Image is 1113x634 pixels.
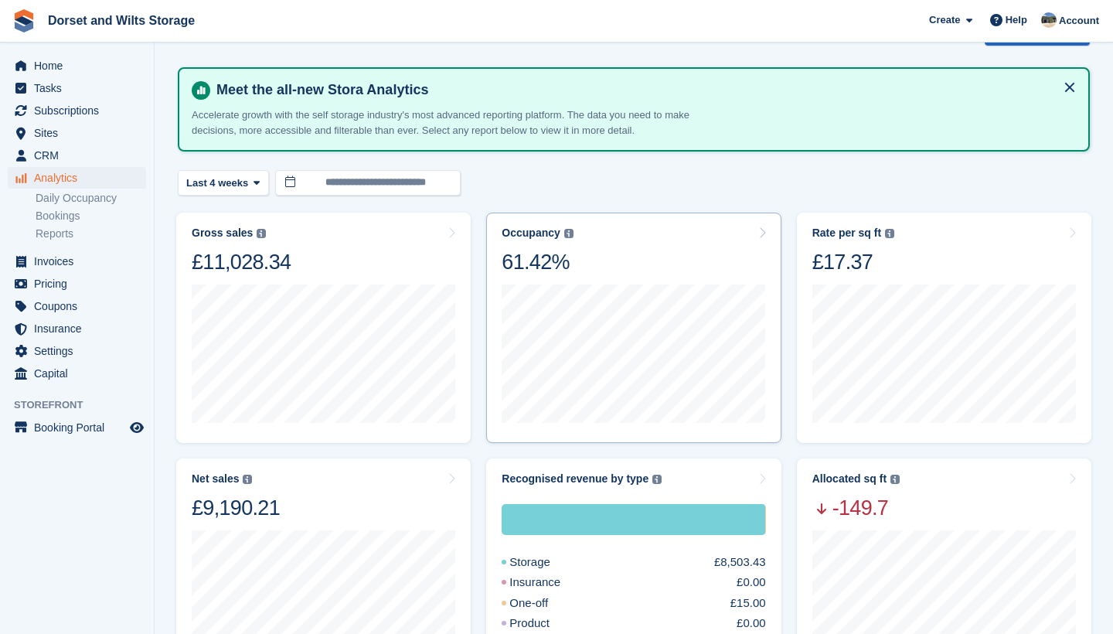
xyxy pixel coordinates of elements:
img: icon-info-grey-7440780725fd019a000dd9b08b2336e03edf1995a4989e88bcd33f0948082b44.svg [652,475,662,484]
img: icon-info-grey-7440780725fd019a000dd9b08b2336e03edf1995a4989e88bcd33f0948082b44.svg [890,475,900,484]
span: Sites [34,122,127,144]
div: Storage [502,504,765,535]
img: Ben Chick [1041,12,1057,28]
div: £15.00 [730,595,766,612]
div: £0.00 [737,615,766,632]
span: Last 4 weeks [186,176,248,191]
span: Subscriptions [34,100,127,121]
span: Insurance [34,318,127,339]
span: -149.7 [812,495,900,521]
a: menu [8,295,146,317]
div: Insurance [502,574,597,591]
a: menu [8,167,146,189]
h4: Meet the all-new Stora Analytics [210,81,1076,99]
button: Last 4 weeks [178,170,269,196]
a: menu [8,145,146,166]
span: Pricing [34,273,127,295]
a: menu [8,417,146,438]
div: Rate per sq ft [812,227,881,240]
a: Daily Occupancy [36,191,146,206]
div: Allocated sq ft [812,472,887,486]
a: menu [8,273,146,295]
a: menu [8,340,146,362]
a: menu [8,363,146,384]
a: menu [8,77,146,99]
img: icon-info-grey-7440780725fd019a000dd9b08b2336e03edf1995a4989e88bcd33f0948082b44.svg [243,475,252,484]
div: Occupancy [502,227,560,240]
a: menu [8,100,146,121]
div: £0.00 [737,574,766,591]
img: icon-info-grey-7440780725fd019a000dd9b08b2336e03edf1995a4989e88bcd33f0948082b44.svg [564,229,574,238]
div: £9,190.21 [192,495,280,521]
div: Product [502,615,587,632]
span: Help [1006,12,1027,28]
a: Bookings [36,209,146,223]
span: Tasks [34,77,127,99]
div: One-off [502,595,585,612]
div: £11,028.34 [192,249,291,275]
span: Analytics [34,167,127,189]
div: Net sales [192,472,239,486]
p: Accelerate growth with the self storage industry's most advanced reporting platform. The data you... [192,107,733,138]
span: Coupons [34,295,127,317]
span: Invoices [34,251,127,272]
div: £8,503.43 [714,554,766,571]
a: menu [8,251,146,272]
span: Booking Portal [34,417,127,438]
img: icon-info-grey-7440780725fd019a000dd9b08b2336e03edf1995a4989e88bcd33f0948082b44.svg [885,229,894,238]
div: Gross sales [192,227,253,240]
span: Create [929,12,960,28]
a: Dorset and Wilts Storage [42,8,201,33]
span: Account [1059,13,1099,29]
a: menu [8,55,146,77]
img: stora-icon-8386f47178a22dfd0bd8f6a31ec36ba5ce8667c1dd55bd0f319d3a0aa187defe.svg [12,9,36,32]
span: CRM [34,145,127,166]
a: Preview store [128,418,146,437]
div: 61.42% [502,249,573,275]
span: Storefront [14,397,154,413]
span: Settings [34,340,127,362]
img: icon-info-grey-7440780725fd019a000dd9b08b2336e03edf1995a4989e88bcd33f0948082b44.svg [257,229,266,238]
span: Capital [34,363,127,384]
a: Reports [36,227,146,241]
div: £17.37 [812,249,894,275]
span: Home [34,55,127,77]
a: menu [8,122,146,144]
div: Storage [502,554,587,571]
div: Recognised revenue by type [502,472,648,486]
a: menu [8,318,146,339]
div: One-off [765,504,766,535]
